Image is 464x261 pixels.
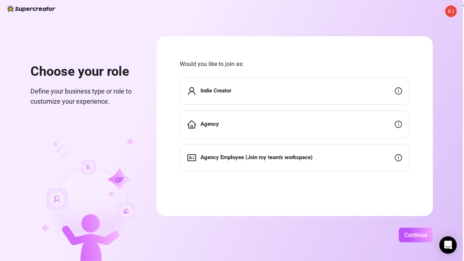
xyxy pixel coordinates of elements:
[200,154,312,161] strong: Agency Employee (Join my team's workspace)
[187,120,196,129] span: home
[399,228,433,242] button: Continue
[180,59,410,69] span: Would you like to join as:
[200,87,231,94] strong: Indie Creator
[395,87,402,95] span: info-circle
[439,236,457,254] div: Open Intercom Messenger
[404,232,427,239] span: Continue
[187,153,196,162] span: idcard
[30,64,139,80] h1: Choose your role
[395,121,402,128] span: info-circle
[187,87,196,95] span: user
[30,86,139,107] span: Define your business type or role to customize your experience.
[448,7,454,15] span: K I
[7,5,55,12] img: logo
[395,154,402,161] span: info-circle
[200,121,219,127] strong: Agency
